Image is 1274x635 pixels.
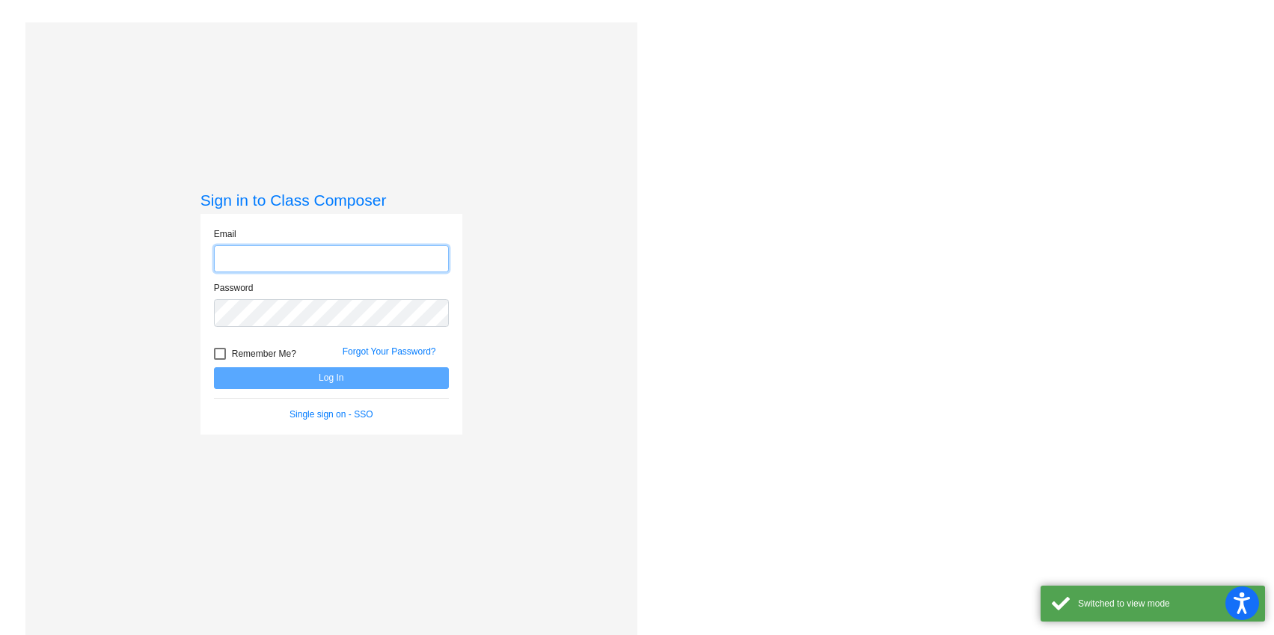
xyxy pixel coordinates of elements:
a: Forgot Your Password? [343,346,436,357]
h3: Sign in to Class Composer [200,191,462,209]
a: Single sign on - SSO [290,409,373,420]
label: Password [214,281,254,295]
span: Remember Me? [232,345,296,363]
div: Switched to view mode [1078,597,1254,610]
button: Log In [214,367,449,389]
label: Email [214,227,236,241]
